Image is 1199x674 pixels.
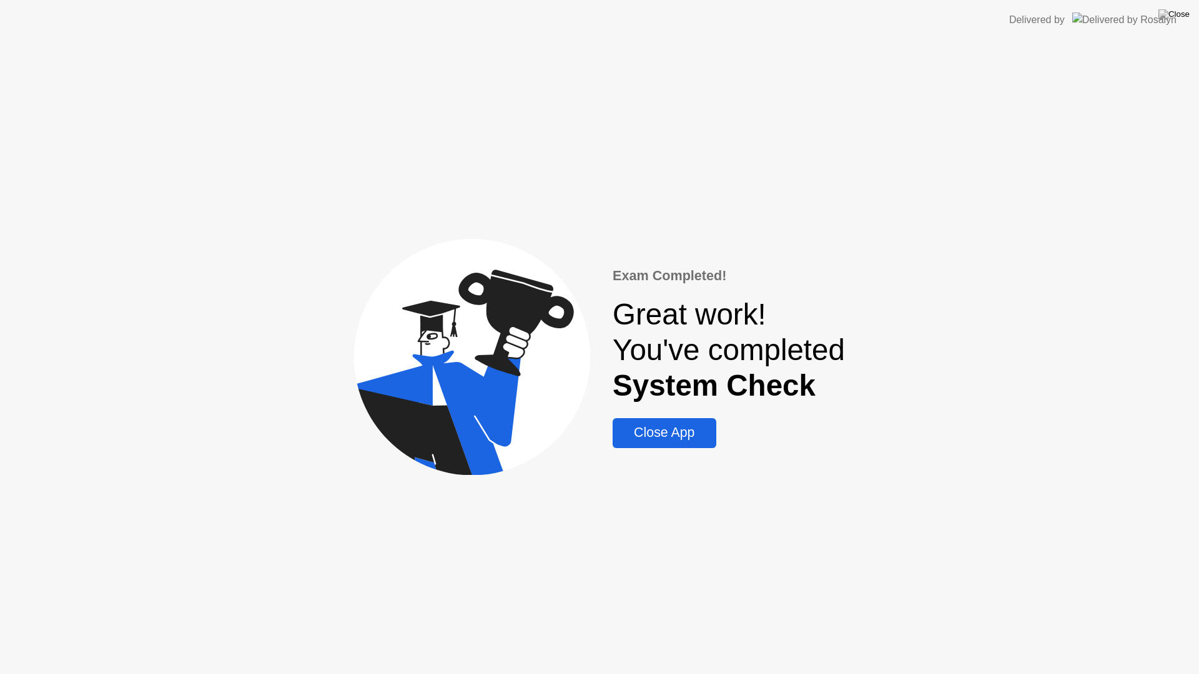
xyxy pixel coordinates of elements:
[613,266,845,286] div: Exam Completed!
[1009,12,1065,27] div: Delivered by
[616,425,712,441] div: Close App
[613,369,816,402] b: System Check
[1158,9,1190,19] img: Close
[613,418,716,448] button: Close App
[613,296,845,403] div: Great work! You've completed
[1072,12,1177,27] img: Delivered by Rosalyn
